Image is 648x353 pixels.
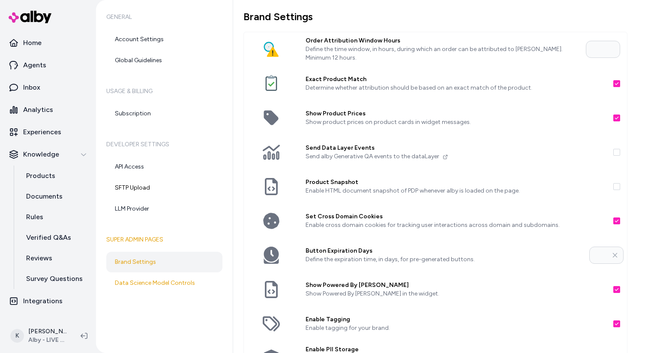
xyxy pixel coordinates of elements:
[18,269,93,289] a: Survey Questions
[106,199,222,219] a: LLM Provider
[306,221,606,229] p: Enable cross domain cookies for tracking user interactions across domain and subdomains.
[23,105,53,115] p: Analytics
[18,166,93,186] a: Products
[18,207,93,227] a: Rules
[106,5,222,29] h6: General
[26,274,83,284] p: Survey Questions
[26,191,63,202] p: Documents
[5,322,74,350] button: K[PERSON_NAME]Alby - LIVE on [DOMAIN_NAME]
[26,232,71,243] p: Verified Q&As
[3,100,93,120] a: Analytics
[306,187,606,195] p: Enable HTML document snapshot of PDP whenever alby is loaded on the page.
[28,327,67,336] p: [PERSON_NAME]
[306,281,606,290] label: Show Powered By [PERSON_NAME]
[3,291,93,311] a: Integrations
[23,127,61,137] p: Experiences
[3,77,93,98] a: Inbox
[306,152,606,161] p: Send alby Generative QA events to the dataLayer
[106,50,222,71] a: Global Guidelines
[243,10,627,23] h1: Brand Settings
[306,247,582,255] label: Button Expiration Days
[106,29,222,50] a: Account Settings
[106,157,222,177] a: API Access
[106,273,222,293] a: Data Science Model Controls
[18,227,93,248] a: Verified Q&As
[106,103,222,124] a: Subscription
[18,248,93,269] a: Reviews
[106,252,222,272] a: Brand Settings
[26,171,55,181] p: Products
[306,290,606,298] p: Show Powered By [PERSON_NAME] in the widget.
[3,122,93,142] a: Experiences
[3,144,93,165] button: Knowledge
[306,212,606,221] label: Set Cross Domain Cookies
[306,36,579,45] label: Order Attribution Window Hours
[23,60,46,70] p: Agents
[306,45,579,62] p: Define the time window, in hours, during which an order can be attributed to [PERSON_NAME]. Minim...
[306,324,606,332] p: Enable tagging for your brand.
[23,38,42,48] p: Home
[23,296,63,306] p: Integrations
[306,84,606,92] p: Determine whether attribution should be based on an exact match of the product.
[18,186,93,207] a: Documents
[9,11,51,23] img: alby Logo
[106,133,222,157] h6: Developer Settings
[26,212,43,222] p: Rules
[3,55,93,75] a: Agents
[106,79,222,103] h6: Usage & Billing
[106,228,222,252] h6: Super Admin Pages
[306,255,582,264] p: Define the expiration time, in days, for pre-generated buttons.
[23,82,40,93] p: Inbox
[306,109,606,118] label: Show Product Prices
[306,75,606,84] label: Exact Product Match
[3,33,93,53] a: Home
[10,329,24,343] span: K
[28,336,67,344] span: Alby - LIVE on [DOMAIN_NAME]
[306,144,606,152] label: Send Data Layer Events
[26,253,52,263] p: Reviews
[23,149,59,160] p: Knowledge
[306,315,606,324] label: Enable Tagging
[306,118,606,127] p: Show product prices on product cards in widget messages.
[106,178,222,198] a: SFTP Upload
[306,178,606,187] label: Product Snapshot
